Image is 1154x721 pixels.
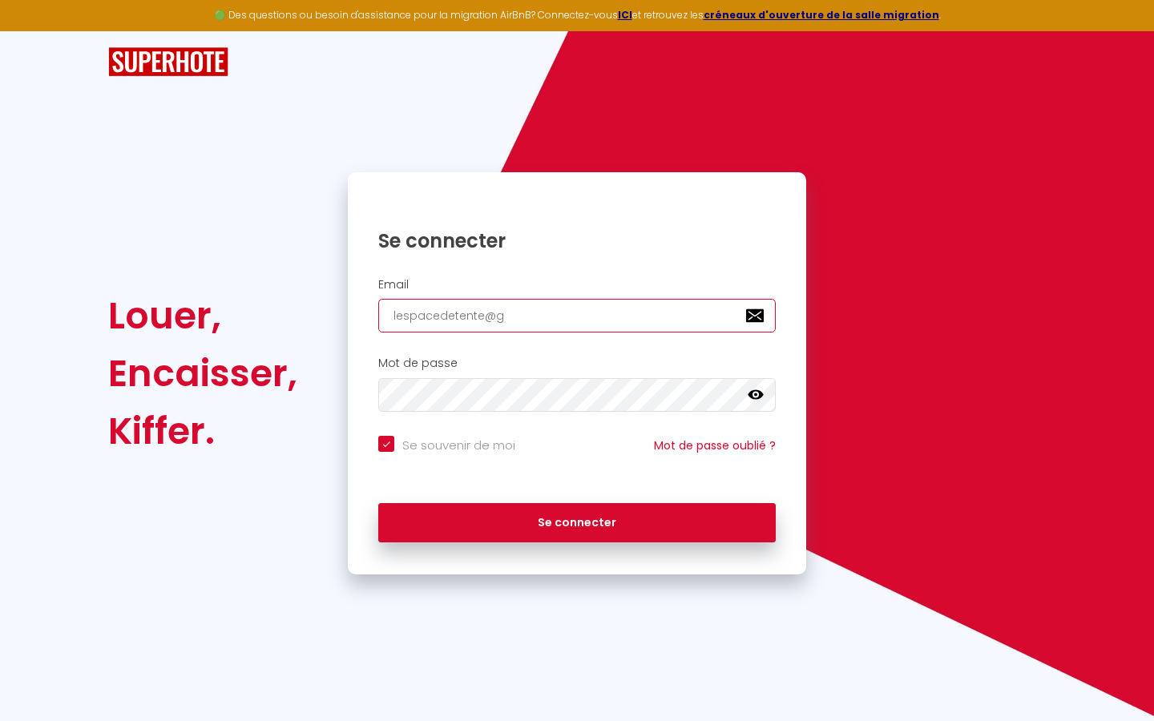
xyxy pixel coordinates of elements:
[378,356,776,370] h2: Mot de passe
[618,8,632,22] a: ICI
[704,8,939,22] a: créneaux d'ouverture de la salle migration
[378,228,776,253] h1: Se connecter
[108,287,297,344] div: Louer,
[13,6,61,54] button: Ouvrir le widget de chat LiveChat
[654,437,776,453] a: Mot de passe oublié ?
[378,278,776,292] h2: Email
[108,344,297,402] div: Encaisser,
[108,47,228,77] img: SuperHote logo
[378,503,776,543] button: Se connecter
[378,299,776,332] input: Ton Email
[108,402,297,460] div: Kiffer.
